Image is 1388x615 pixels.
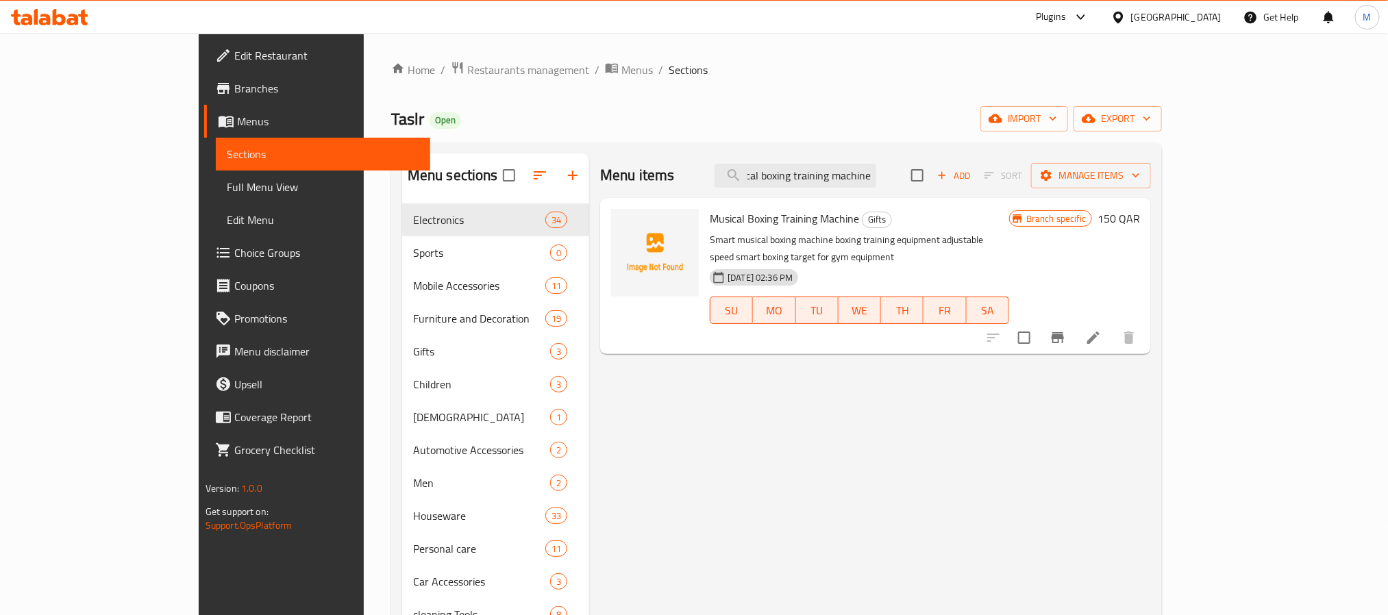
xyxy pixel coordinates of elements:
span: Branches [234,80,419,97]
span: Menu disclaimer [234,343,419,360]
span: Gifts [413,343,550,360]
div: Men [413,475,550,491]
nav: breadcrumb [391,61,1162,79]
span: 11 [546,542,567,555]
button: Manage items [1031,163,1151,188]
a: Branches [204,72,430,105]
button: FR [924,297,966,324]
span: SU [716,301,747,321]
span: Promotions [234,310,419,327]
span: Furniture and Decoration [413,310,545,327]
span: Manage items [1042,167,1140,184]
span: [DEMOGRAPHIC_DATA] [413,409,550,425]
input: search [715,164,876,188]
span: Select section [903,161,932,190]
span: Select all sections [495,161,523,190]
li: / [658,62,663,78]
div: Plugins [1036,9,1066,25]
span: 2 [551,444,567,457]
div: Car Accessories3 [402,565,589,598]
a: Menus [605,61,653,79]
h2: Menu items [600,165,675,186]
div: items [550,573,567,590]
li: / [595,62,599,78]
span: 19 [546,312,567,325]
button: delete [1113,321,1145,354]
span: 3 [551,345,567,358]
button: WE [839,297,881,324]
span: Personal care [413,540,545,557]
div: items [550,376,567,392]
span: Children [413,376,550,392]
span: Restaurants management [467,62,589,78]
span: import [991,110,1057,127]
span: Open [430,114,461,126]
a: Edit menu item [1085,329,1102,346]
span: Sections [227,146,419,162]
span: 33 [546,510,567,523]
div: Automotive Accessories2 [402,434,589,466]
span: 34 [546,214,567,227]
span: Sports [413,244,550,261]
div: items [550,442,567,458]
span: M [1363,10,1372,25]
a: Sections [216,138,430,171]
button: MO [753,297,795,324]
span: Musical Boxing Training Machine [710,208,859,229]
span: Add [935,168,972,184]
span: Mobile Accessories [413,277,545,294]
span: Edit Menu [227,212,419,228]
span: Branch specific [1021,212,1091,225]
a: Full Menu View [216,171,430,203]
span: Automotive Accessories [413,442,550,458]
span: Grocery Checklist [234,442,419,458]
span: Coupons [234,277,419,294]
a: Menu disclaimer [204,335,430,368]
div: items [550,244,567,261]
div: Gifts [862,212,892,228]
span: export [1085,110,1151,127]
h2: Menu sections [408,165,498,186]
div: items [545,277,567,294]
span: FR [929,301,961,321]
span: Car Accessories [413,573,550,590]
li: / [441,62,445,78]
a: Edit Menu [216,203,430,236]
button: import [980,106,1068,131]
div: Sports0 [402,236,589,269]
div: Men2 [402,466,589,499]
span: Menus [237,113,419,129]
button: Branch-specific-item [1041,321,1074,354]
span: Sections [669,62,708,78]
img: Musical Boxing Training Machine [611,209,699,297]
a: Upsell [204,368,430,401]
a: Edit Restaurant [204,39,430,72]
span: Houseware [413,507,545,524]
span: 3 [551,378,567,391]
span: Menus [621,62,653,78]
span: TH [887,301,918,321]
span: 0 [551,247,567,260]
div: Open [430,112,461,129]
div: items [545,212,567,228]
div: items [550,409,567,425]
button: TU [796,297,839,324]
span: Coverage Report [234,409,419,425]
span: 2 [551,477,567,490]
div: Mobile Accessories11 [402,269,589,302]
a: Support.OpsPlatform [206,516,293,534]
button: SA [967,297,1009,324]
span: 3 [551,575,567,588]
span: 1.0.0 [241,479,262,497]
span: Edit Restaurant [234,47,419,64]
button: TH [881,297,924,324]
div: Furniture and Decoration19 [402,302,589,335]
button: export [1074,106,1162,131]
